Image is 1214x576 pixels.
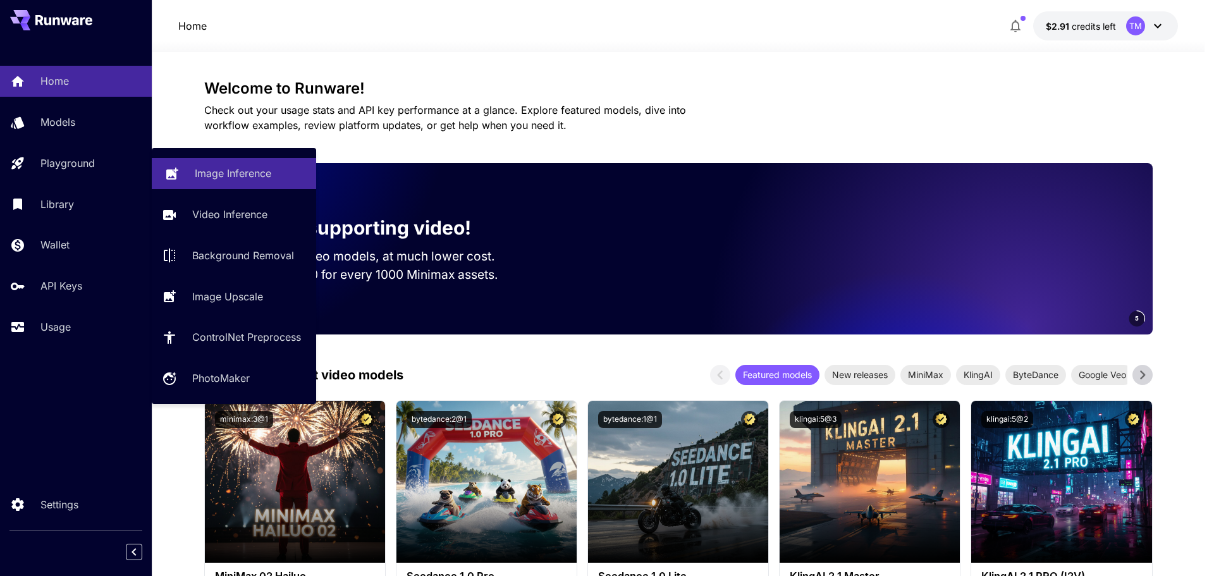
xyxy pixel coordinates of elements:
img: alt [205,401,385,563]
img: alt [588,401,768,563]
p: Image Inference [195,166,271,181]
p: Home [178,18,207,34]
p: Wallet [40,237,70,252]
img: alt [971,401,1151,563]
p: Run the best video models, at much lower cost. [224,247,519,266]
button: bytedance:2@1 [407,411,472,428]
button: klingai:5@2 [981,411,1033,428]
p: PhotoMaker [192,371,250,386]
button: Certified Model – Vetted for best performance and includes a commercial license. [933,411,950,428]
p: ControlNet Preprocess [192,329,301,345]
div: TM [1126,16,1145,35]
button: Certified Model – Vetted for best performance and includes a commercial license. [741,411,758,428]
button: $2.9093 [1033,11,1178,40]
p: Playground [40,156,95,171]
a: Background Removal [152,240,316,271]
p: Image Upscale [192,289,263,304]
a: Image Upscale [152,281,316,312]
span: MiniMax [900,368,951,381]
a: Image Inference [152,158,316,189]
span: 5 [1135,314,1139,323]
p: Video Inference [192,207,267,222]
span: ByteDance [1005,368,1066,381]
span: Featured models [735,368,819,381]
p: Settings [40,497,78,512]
span: credits left [1072,21,1116,32]
img: alt [780,401,960,563]
button: klingai:5@3 [790,411,842,428]
nav: breadcrumb [178,18,207,34]
span: $2.91 [1046,21,1072,32]
p: Save up to $350 for every 1000 Minimax assets. [224,266,519,284]
p: Usage [40,319,71,334]
p: Library [40,197,74,212]
p: Now supporting video! [260,214,471,242]
div: $2.9093 [1046,20,1116,33]
button: Certified Model – Vetted for best performance and includes a commercial license. [549,411,567,428]
p: Home [40,73,69,89]
button: minimax:3@1 [215,411,273,428]
span: KlingAI [956,368,1000,381]
p: API Keys [40,278,82,293]
p: Background Removal [192,248,294,263]
div: Collapse sidebar [135,541,152,563]
img: alt [396,401,577,563]
span: New releases [825,368,895,381]
a: Video Inference [152,199,316,230]
h3: Welcome to Runware! [204,80,1153,97]
span: Check out your usage stats and API key performance at a glance. Explore featured models, dive int... [204,104,686,132]
button: Certified Model – Vetted for best performance and includes a commercial license. [358,411,375,428]
p: Models [40,114,75,130]
span: Google Veo [1071,368,1134,381]
button: Collapse sidebar [126,544,142,560]
a: PhotoMaker [152,363,316,394]
button: bytedance:1@1 [598,411,662,428]
a: ControlNet Preprocess [152,322,316,353]
button: Certified Model – Vetted for best performance and includes a commercial license. [1125,411,1142,428]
